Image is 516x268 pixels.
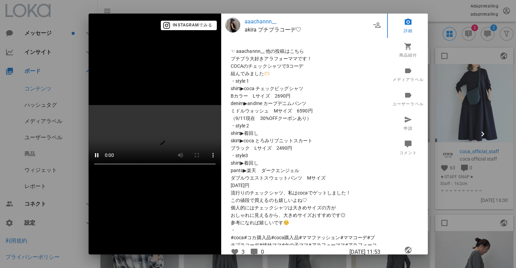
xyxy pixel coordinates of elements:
span: shirt▶︎着回し [231,129,378,137]
button: Instagramでみる [161,21,217,30]
a: メディアラベル [387,62,429,87]
a: 商品紐付 [387,38,429,62]
span: pants▶︎楽天 ダークエンジェル [231,167,378,174]
a: 詳細 [387,14,429,38]
span: Instagramでみる [165,22,212,28]
span: プチプラ大好きアラフォーママです！ [231,55,378,62]
span: 参考になれば嬉しいです☺️ [231,219,378,226]
span: COCAのチェックシャツで3コーデ [231,62,378,70]
span: [DATE] 11:53 [349,248,380,256]
span: 組んでみました🫶🏻 [231,70,378,77]
p: akira プチプラコーデ♡ [245,26,371,34]
a: Instagramでみる [161,22,217,28]
a: 申請 [387,111,429,136]
span: ・style 2 [231,122,378,129]
span: ・style 1 [231,77,378,85]
span: [DATE]円 [231,182,378,189]
span: 個人的にはチェックシャツは大きめサイズの方が [231,204,378,211]
span: 流行りのチェックシャツ、私はcocaでゲットしました！ [231,189,378,197]
span: （9/11現在 30%OFFクーポンあり） [231,115,378,122]
span: ・ [231,226,378,234]
span: Bカラー Lサイズ 2690円 [231,92,378,100]
span: おしゃれに見えるから、大きめサイズおすすめです◎ [231,211,378,219]
span: 0 [261,249,264,255]
span: ミドルウォッシュ Mサイズ 6590円 [231,107,378,115]
span: skirt▶︎coca とろみリブニットスカート [231,137,378,144]
span: ☜ aaachannn__ 他の投稿はこちら [231,47,378,55]
span: この値段で買えるのも嬉しいよね♡ [231,197,378,204]
span: ダブルウエストスウェットパンツ Mサイズ [231,174,378,182]
span: ・style3 [231,152,378,159]
a: aaachannn__ [245,18,371,26]
span: 3 [242,249,245,255]
span: ブラック Lサイズ 2490円 [231,144,378,152]
span: shirt▶︎着回し [231,159,378,167]
a: コメント [387,136,429,160]
a: ユーザーラベル [387,87,429,111]
span: #coca#コカ購入品#coca購入品#ママファッション#ママコーデ#プチプラコーデ#姉妹ママ#女の子ママ#アラフォーママ#アラフォーコーデ#コカコーデ#コカ新作#cocaコーデ#チェックシャツ [231,234,378,256]
span: shirt▶︎coca チェックビッグシャツ [231,85,378,92]
img: aaachannn__ [225,18,240,33]
span: denim▶︎andme カーブデニムパンツ [231,100,378,107]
